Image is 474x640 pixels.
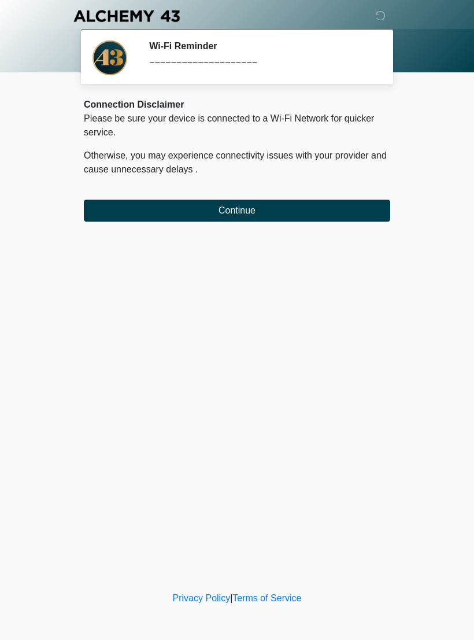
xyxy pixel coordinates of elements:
[230,593,232,603] a: |
[72,9,181,23] img: Alchemy 43 Logo
[84,149,390,176] p: Otherwise, you may experience connectivity issues with your provider and cause unnecessary delays .
[173,593,231,603] a: Privacy Policy
[84,200,390,222] button: Continue
[149,41,373,52] h2: Wi-Fi Reminder
[149,56,373,70] div: ~~~~~~~~~~~~~~~~~~~~
[232,593,301,603] a: Terms of Service
[84,98,390,112] div: Connection Disclaimer
[92,41,127,75] img: Agent Avatar
[84,112,390,139] p: Please be sure your device is connected to a Wi-Fi Network for quicker service.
